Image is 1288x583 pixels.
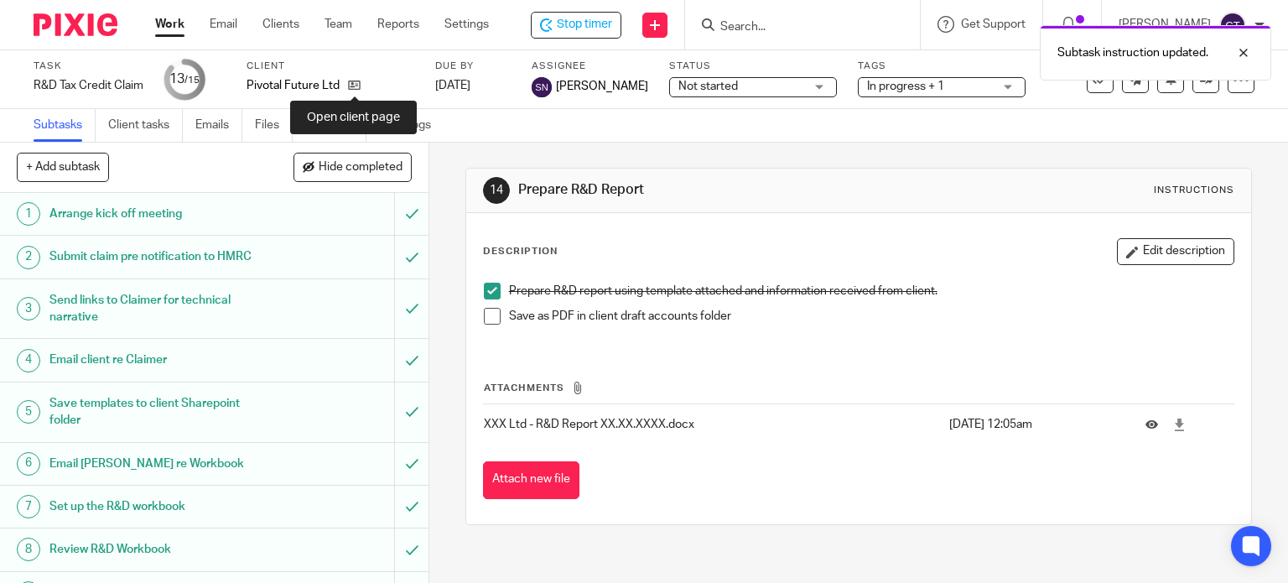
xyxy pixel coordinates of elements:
[949,416,1120,433] p: [DATE] 12:05am
[262,16,299,33] a: Clients
[483,461,579,499] button: Attach new file
[195,109,242,142] a: Emails
[325,16,352,33] a: Team
[483,245,558,258] p: Description
[305,109,366,142] a: Notes (0)
[210,16,237,33] a: Email
[867,81,944,92] span: In progress + 1
[169,70,200,89] div: 13
[255,109,293,142] a: Files
[184,75,200,85] small: /15
[17,452,40,476] div: 6
[509,283,1234,299] p: Prepare R&D report using template attached and information received from client.
[484,383,564,393] span: Attachments
[49,391,268,434] h1: Save templates to client Sharepoint folder
[34,13,117,36] img: Pixie
[531,12,621,39] div: Pivotal Future Ltd - R&D Tax Credit Claim
[1057,44,1208,61] p: Subtask instruction updated.
[483,177,510,204] div: 14
[17,349,40,372] div: 4
[49,494,268,519] h1: Set up the R&D workbook
[1117,238,1234,265] button: Edit description
[17,400,40,424] div: 5
[678,81,738,92] span: Not started
[1154,184,1234,197] div: Instructions
[17,538,40,561] div: 8
[556,78,648,95] span: [PERSON_NAME]
[484,416,941,433] p: XXX Ltd - R&D Report XX.XX.XXXX.docx
[108,109,183,142] a: Client tasks
[34,60,143,73] label: Task
[155,16,184,33] a: Work
[34,77,143,94] div: R&amp;D Tax Credit Claim
[379,109,444,142] a: Audit logs
[319,161,402,174] span: Hide completed
[532,60,648,73] label: Assignee
[34,109,96,142] a: Subtasks
[1173,416,1186,433] a: Download
[247,60,414,73] label: Client
[17,153,109,181] button: + Add subtask
[49,537,268,562] h1: Review R&D Workbook
[49,201,268,226] h1: Arrange kick off meeting
[17,495,40,518] div: 7
[509,308,1234,325] p: Save as PDF in client draft accounts folder
[435,80,470,91] span: [DATE]
[17,246,40,269] div: 2
[532,77,552,97] img: svg%3E
[1219,12,1246,39] img: svg%3E
[377,16,419,33] a: Reports
[293,153,412,181] button: Hide completed
[49,288,268,331] h1: Send links to Claimer for technical narrative
[444,16,489,33] a: Settings
[557,16,612,34] span: Stop timer
[49,244,268,269] h1: Submit claim pre notification to HMRC
[34,77,143,94] div: R&D Tax Credit Claim
[518,181,894,199] h1: Prepare R&D Report
[247,77,340,94] p: Pivotal Future Ltd
[17,297,40,320] div: 3
[435,60,511,73] label: Due by
[49,451,268,476] h1: Email [PERSON_NAME] re Workbook
[49,347,268,372] h1: Email client re Claimer
[17,202,40,226] div: 1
